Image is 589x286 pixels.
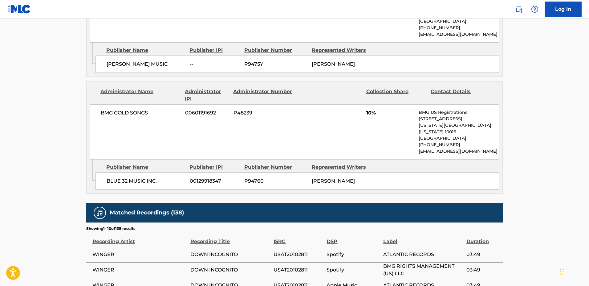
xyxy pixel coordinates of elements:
h5: Matched Recordings (138) [110,209,184,216]
div: Publisher Number [244,47,307,54]
div: Drag [560,263,564,281]
div: Recording Artist [92,231,187,245]
div: Publisher IPI [189,47,240,54]
div: Administrator Name [100,88,180,103]
p: Showing 1 - 10 of 138 results [86,226,135,231]
span: DOWN INCOGNITO [190,266,270,274]
p: [EMAIL_ADDRESS][DOMAIN_NAME] [419,31,499,38]
div: DSP [327,231,380,245]
div: Help [529,3,541,15]
span: BMG GOLD SONGS [101,109,181,117]
span: USAT20102811 [274,266,323,274]
div: Collection Share [366,88,426,103]
span: [PERSON_NAME] MUSIC [107,60,185,68]
span: BLUE 32 MUSIC INC. [107,177,185,185]
div: Recording Title [190,231,270,245]
span: USAT20102811 [274,251,323,258]
div: Publisher Name [106,47,185,54]
span: 00601191692 [185,109,229,117]
a: Public Search [513,3,525,15]
span: DOWN INCOGNITO [190,251,270,258]
span: 00129918347 [190,177,240,185]
span: 03:49 [466,266,500,274]
p: [US_STATE][GEOGRAPHIC_DATA][US_STATE] 10016 [419,122,499,135]
div: Contact Details [431,88,490,103]
div: Duration [466,231,500,245]
span: P94760 [244,177,307,185]
iframe: Chat Widget [558,256,589,286]
span: ATLANTIC RECORDS [383,251,463,258]
div: Administrator Number [233,88,293,103]
img: search [515,6,522,13]
div: ISRC [274,231,323,245]
div: Represented Writers [312,47,375,54]
img: Matched Recordings [96,209,104,217]
p: [GEOGRAPHIC_DATA] [419,18,499,25]
div: Administrator IPI [185,88,229,103]
p: [PHONE_NUMBER] [419,25,499,31]
div: Represented Writers [312,164,375,171]
img: MLC Logo [7,5,31,14]
span: WINGER [92,251,187,258]
span: [PERSON_NAME] [312,178,355,184]
a: Log In [545,2,582,17]
span: -- [190,60,240,68]
span: WINGER [92,266,187,274]
p: [STREET_ADDRESS] [419,116,499,122]
div: Publisher Name [106,164,185,171]
div: Publisher Number [244,164,307,171]
span: 10% [366,109,414,117]
span: 03:49 [466,251,500,258]
img: help [531,6,538,13]
div: Publisher IPI [189,164,240,171]
p: [PHONE_NUMBER] [419,142,499,148]
p: [GEOGRAPHIC_DATA] [419,135,499,142]
p: BMG US Registrations [419,109,499,116]
div: Label [383,231,463,245]
span: [PERSON_NAME] [312,61,355,67]
span: Spotify [327,266,380,274]
span: Spotify [327,251,380,258]
span: BMG RIGHTS MANAGEMENT (US) LLC [383,263,463,277]
span: P9475Y [244,60,307,68]
p: [EMAIL_ADDRESS][DOMAIN_NAME] [419,148,499,155]
span: P48239 [234,109,293,117]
